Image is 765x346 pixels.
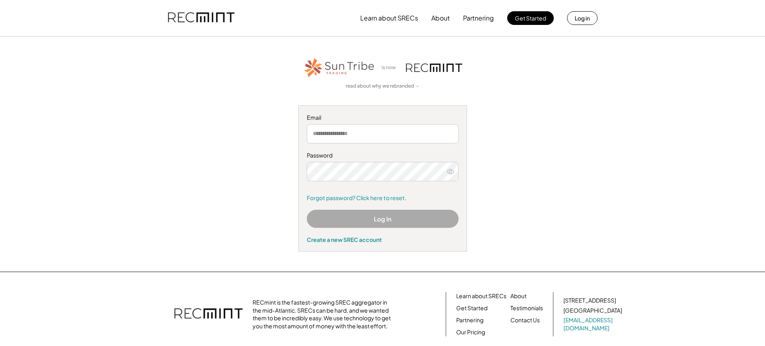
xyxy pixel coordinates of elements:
a: Forgot password? Click here to reset. [307,194,459,202]
a: Learn about SRECs [456,292,506,300]
button: Get Started [507,11,554,25]
button: Log In [307,210,459,228]
a: Partnering [456,316,483,324]
a: Testimonials [510,304,543,312]
div: RECmint is the fastest-growing SREC aggregator in the mid-Atlantic. SRECs can be hard, and we wan... [253,299,395,330]
div: Create a new SREC account [307,236,459,243]
a: Contact Us [510,316,540,324]
a: Our Pricing [456,328,485,336]
button: About [431,10,450,26]
button: Partnering [463,10,494,26]
img: recmint-logotype%403x.png [406,63,462,72]
a: About [510,292,526,300]
a: read about why we rebranded → [346,83,420,90]
button: Log in [567,11,598,25]
a: Get Started [456,304,488,312]
img: recmint-logotype%403x.png [174,300,243,328]
div: [STREET_ADDRESS] [563,297,616,305]
a: [EMAIL_ADDRESS][DOMAIN_NAME] [563,316,624,332]
div: is now [379,64,402,71]
img: recmint-logotype%403x.png [168,4,235,32]
div: Email [307,114,459,122]
img: STT_Horizontal_Logo%2B-%2BColor.png [303,57,375,79]
button: Learn about SRECs [360,10,418,26]
div: Password [307,152,459,160]
div: [GEOGRAPHIC_DATA] [563,307,622,315]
